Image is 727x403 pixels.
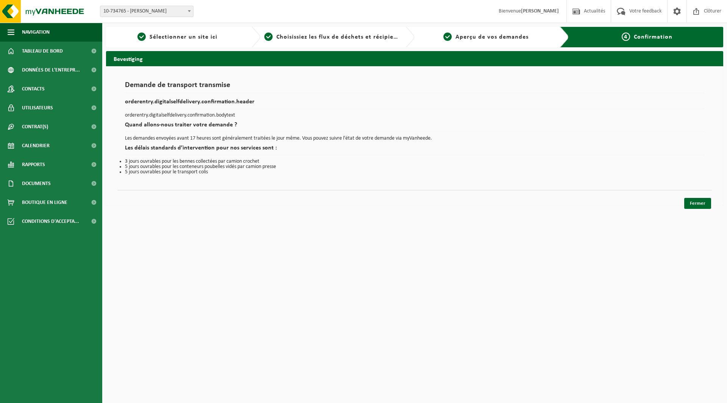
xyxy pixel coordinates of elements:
[22,155,45,174] span: Rapports
[22,23,50,42] span: Navigation
[22,42,63,61] span: Tableau de bord
[125,145,704,155] h2: Les délais standards d’intervention pour nos services sont :
[150,34,217,40] span: Sélectionner un site ici
[22,212,79,231] span: Conditions d'accepta...
[684,198,711,209] a: Fermer
[125,122,704,132] h2: Quand allons-nous traiter votre demande ?
[110,33,245,42] a: 1Sélectionner un site ici
[137,33,146,41] span: 1
[634,34,672,40] span: Confirmation
[622,33,630,41] span: 4
[125,81,704,93] h1: Demande de transport transmise
[22,136,50,155] span: Calendrier
[125,113,704,118] p: orderentry.digitalselfdelivery.confirmation.bodytext
[276,34,403,40] span: Choisissiez les flux de déchets et récipients
[125,170,704,175] li: 5 jours ouvrables pour le transport colis
[106,51,723,66] h2: Bevestiging
[125,159,704,164] li: 3 jours ouvrables pour les bennes collectées par camion crochet
[22,193,67,212] span: Boutique en ligne
[125,99,704,109] h2: orderentry.digitalselfdelivery.confirmation.header
[125,164,704,170] li: 5 jours ouvrables pour les conteneurs poubelles vidés par camion presse
[22,61,80,79] span: Données de l'entrepr...
[418,33,554,42] a: 3Aperçu de vos demandes
[264,33,273,41] span: 2
[100,6,193,17] span: 10-734765 - OLANO CARVIN - CARVIN
[443,33,452,41] span: 3
[125,136,704,141] p: Les demandes envoyées avant 17 heures sont généralement traitées le jour même. Vous pouvez suivre...
[22,79,45,98] span: Contacts
[22,98,53,117] span: Utilisateurs
[264,33,400,42] a: 2Choisissiez les flux de déchets et récipients
[521,8,559,14] strong: [PERSON_NAME]
[22,174,51,193] span: Documents
[22,117,48,136] span: Contrat(s)
[456,34,529,40] span: Aperçu de vos demandes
